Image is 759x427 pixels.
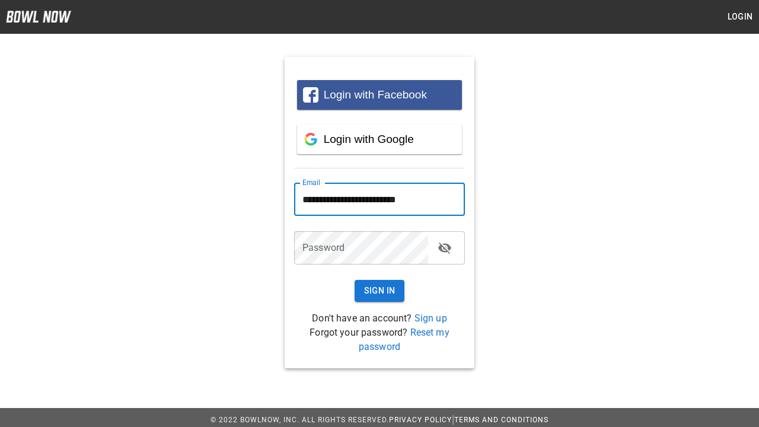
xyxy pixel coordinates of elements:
span: Login with Google [324,133,414,145]
a: Sign up [414,313,447,324]
span: © 2022 BowlNow, Inc. All Rights Reserved. [211,416,389,424]
span: Login with Facebook [324,88,427,101]
a: Terms and Conditions [454,416,548,424]
img: logo [6,11,71,23]
p: Don't have an account? [294,311,465,326]
button: toggle password visibility [433,236,457,260]
button: Login with Google [297,125,462,154]
a: Reset my password [359,327,449,352]
button: Sign In [355,280,405,302]
a: Privacy Policy [389,416,452,424]
button: Login [721,6,759,28]
p: Forgot your password? [294,326,465,354]
button: Login with Facebook [297,80,462,110]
